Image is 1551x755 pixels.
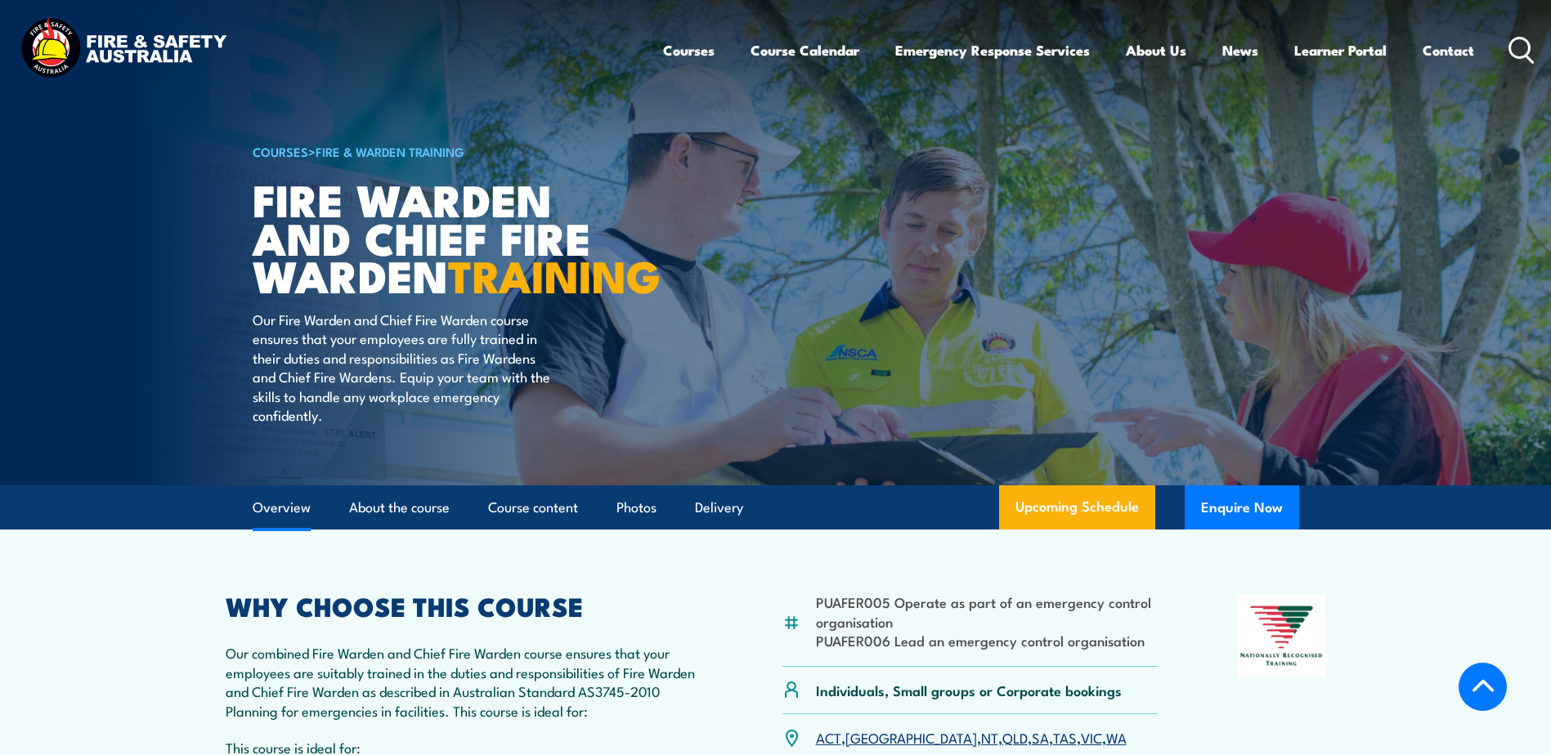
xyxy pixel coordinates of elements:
[448,240,661,308] strong: TRAINING
[695,486,743,529] a: Delivery
[616,486,657,529] a: Photos
[1106,727,1127,747] a: WA
[1032,727,1049,747] a: SA
[895,29,1090,72] a: Emergency Response Services
[1294,29,1387,72] a: Learner Portal
[316,142,464,160] a: Fire & Warden Training
[488,486,578,529] a: Course content
[253,310,551,424] p: Our Fire Warden and Chief Fire Warden course ensures that your employees are fully trained in the...
[663,29,715,72] a: Courses
[1222,29,1258,72] a: News
[816,727,841,747] a: ACT
[1081,727,1102,747] a: VIC
[981,727,998,747] a: NT
[253,486,311,529] a: Overview
[1126,29,1186,72] a: About Us
[1423,29,1474,72] a: Contact
[816,681,1122,699] p: Individuals, Small groups or Corporate bookings
[816,592,1159,631] li: PUAFER005 Operate as part of an emergency control organisation
[349,486,450,529] a: About the course
[1053,727,1077,747] a: TAS
[845,727,977,747] a: [GEOGRAPHIC_DATA]
[751,29,859,72] a: Course Calendar
[226,643,703,720] p: Our combined Fire Warden and Chief Fire Warden course ensures that your employees are suitably tr...
[253,141,657,161] h6: >
[999,485,1155,529] a: Upcoming Schedule
[253,142,308,160] a: COURSES
[253,180,657,294] h1: Fire Warden and Chief Fire Warden
[816,631,1159,650] li: PUAFER006 Lead an emergency control organisation
[1002,727,1028,747] a: QLD
[1238,594,1326,677] img: Nationally Recognised Training logo.
[1185,485,1299,529] button: Enquire Now
[226,594,703,617] h2: WHY CHOOSE THIS COURSE
[816,728,1127,747] p: , , , , , , ,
